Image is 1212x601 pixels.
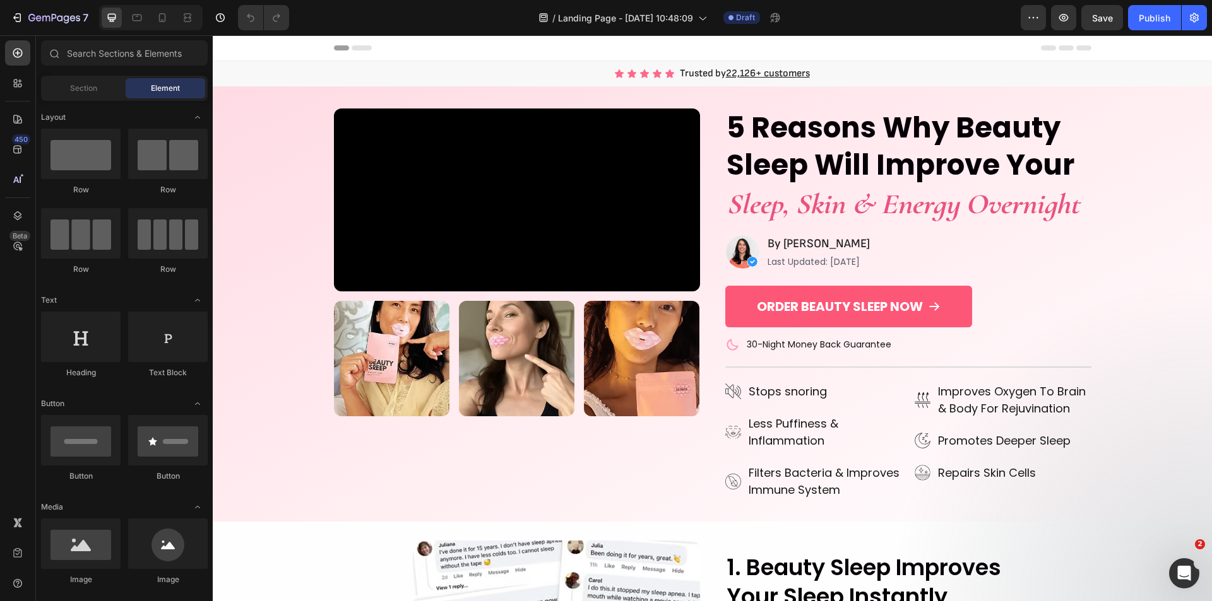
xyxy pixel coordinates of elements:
[513,348,528,364] img: ef5547ca-6c7e-4ec0-a81a-d604d8172589.svg
[513,199,547,234] img: b877219a-bf10-440c-8e29-8609f35092d0.avif
[41,367,121,378] div: Heading
[725,347,877,382] p: Improves Oxygen To Brain & Body For Rejuvination
[513,73,879,149] h2: 5 Reasons Why Beauty Sleep Will Improve Your
[9,231,30,241] div: Beta
[70,83,97,94] span: Section
[5,5,94,30] button: 7
[1169,558,1199,588] iframe: Intercom live chat
[246,265,362,381] img: 8a758fb7-7abe-428e-a87b-7372c2662f68.avif
[513,438,528,454] img: 2d1ea725-beff-41b1-9754-3d27d2e5071a.svg
[514,151,877,188] p: Sleep, Skin & Energy Overnight
[128,470,208,482] div: Button
[513,389,528,405] img: 8d10e28a-7038-4a91-9d97-2945c593a49e.svg
[238,5,289,30] div: Undo/Redo
[552,11,555,25] span: /
[41,398,64,409] span: Button
[536,429,688,463] p: Filters Bacteria & Improves Immune System
[1081,5,1123,30] button: Save
[83,10,88,25] p: 7
[128,184,208,195] div: Row
[1195,539,1205,549] span: 2
[128,264,208,275] div: Row
[736,12,755,23] span: Draft
[41,295,57,306] span: Text
[187,497,208,517] span: Toggle open
[513,516,800,576] h2: 1. Beauty Sleep Improves Your Sleep Instantly
[41,501,63,513] span: Media
[1139,11,1170,25] div: Publish
[128,367,208,378] div: Text Block
[513,250,759,292] button: <p>ORDER BEAUTY SLEEP NOW</p>
[41,470,121,482] div: Button
[187,107,208,127] span: Toggle open
[12,134,30,144] div: 450
[555,220,657,233] p: Last Updated: [DATE]
[41,574,121,585] div: Image
[151,83,180,94] span: Element
[702,357,718,373] img: 131575ae-4eec-46ab-9d38-dcea2265ac8d.svg
[536,347,614,365] p: Stops snoring
[725,429,823,446] p: Repairs Skin Cells
[213,35,1212,601] iframe: To enrich screen reader interactions, please activate Accessibility in Grammarly extension settings
[544,260,710,283] p: ORDER BEAUTY SLEEP NOW
[187,290,208,310] span: Toggle open
[702,429,718,445] img: 343325c3-c92f-402a-a6cc-33d192bd5d5a.svg
[41,112,66,123] span: Layout
[41,40,208,66] input: Search Sections & Elements
[558,11,693,25] span: Landing Page - [DATE] 10:48:09
[536,380,688,414] p: Less Puffiness & Inflammation
[534,303,679,316] p: 30-Night Money Back Guarantee
[725,397,858,414] p: Promotes Deeper Sleep
[41,184,121,195] div: Row
[1128,5,1181,30] button: Publish
[702,397,718,413] img: f1caf827-c20d-454b-887c-4608a85cb624.svg
[555,200,657,218] p: By [PERSON_NAME]
[187,394,208,414] span: Toggle open
[41,264,121,275] div: Row
[128,574,208,585] div: Image
[1092,13,1113,23] span: Save
[371,265,487,381] img: 9208caa0-8f94-4fd1-91b5-7d98f8cb714e.avif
